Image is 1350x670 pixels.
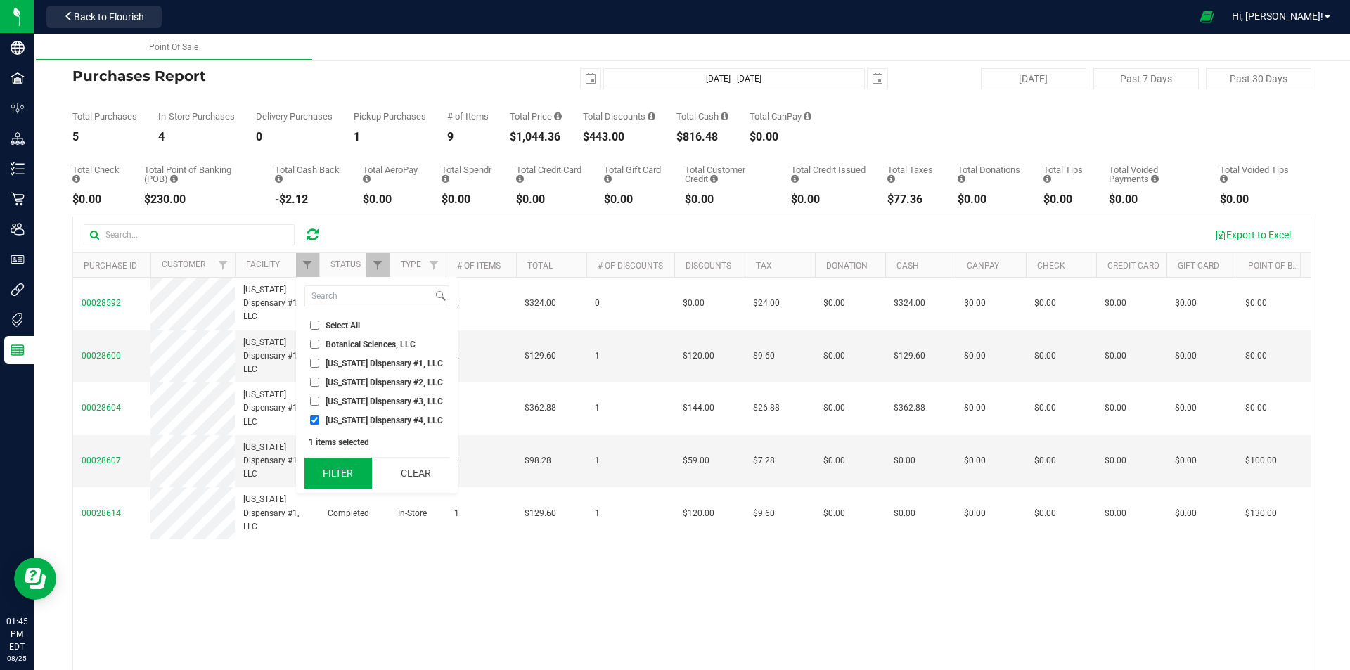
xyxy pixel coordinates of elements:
span: $26.88 [753,401,780,415]
span: $0.00 [964,454,986,468]
span: $0.00 [1105,454,1126,468]
div: $0.00 [72,194,123,205]
span: $0.00 [1105,349,1126,363]
div: Total Credit Card [516,165,583,183]
a: Discounts [686,261,731,271]
a: Check [1037,261,1065,271]
i: Sum of the successful, non-voided point-of-banking payment transactions, both via payment termina... [170,174,178,183]
a: Status [330,259,361,269]
i: Sum of the cash-back amounts from rounded-up electronic payments for all purchases in the date ra... [275,174,283,183]
div: 5 [72,131,137,143]
span: $0.00 [894,454,915,468]
div: $0.00 [1043,194,1087,205]
div: Total AeroPay [363,165,420,183]
div: $816.48 [676,131,728,143]
span: $120.00 [683,349,714,363]
div: $0.00 [750,131,811,143]
a: Filter [296,253,319,277]
span: 00028592 [82,298,121,308]
span: 1 [595,454,600,468]
a: Purchase ID [84,261,137,271]
i: Sum of the discount values applied to the all purchases in the date range. [648,112,655,121]
span: 0 [595,297,600,310]
div: $0.00 [791,194,866,205]
span: $0.00 [1175,401,1197,415]
span: $0.00 [823,401,845,415]
span: [US_STATE] Dispensary #4, LLC [326,416,443,425]
span: 00028600 [82,351,121,361]
a: # of Items [457,261,501,271]
span: $144.00 [683,401,714,415]
span: $9.60 [753,507,775,520]
span: $129.60 [525,349,556,363]
span: [US_STATE] Dispensary #2, LLC [326,378,443,387]
span: $0.00 [683,297,705,310]
a: Point of Banking (POB) [1248,261,1348,271]
button: Past 30 Days [1206,68,1311,89]
span: $0.00 [1105,297,1126,310]
span: [US_STATE] Dispensary #3, LLC [326,397,443,406]
i: Sum of the successful, non-voided CanPay payment transactions for all purchases in the date range. [804,112,811,121]
div: Total Spendr [442,165,495,183]
span: $324.00 [525,297,556,310]
span: [US_STATE] Dispensary #1, LLC [243,441,311,482]
span: 1 [595,401,600,415]
div: $230.00 [144,194,254,205]
div: $443.00 [583,131,655,143]
i: Sum of the successful, non-voided Spendr payment transactions for all purchases in the date range. [442,174,449,183]
span: Back to Flourish [74,11,144,22]
input: Search [305,286,432,307]
button: Filter [304,458,372,489]
i: Sum of the successful, non-voided payments using account credit for all purchases in the date range. [710,174,718,183]
span: $129.60 [525,507,556,520]
inline-svg: User Roles [11,252,25,266]
a: Facility [246,259,280,269]
span: $0.00 [1175,454,1197,468]
span: $0.00 [964,507,986,520]
div: Total Point of Banking (POB) [144,165,254,183]
span: $0.00 [823,454,845,468]
i: Sum of the successful, non-voided gift card payment transactions for all purchases in the date ra... [604,174,612,183]
span: 1 [595,349,600,363]
span: $0.00 [964,297,986,310]
iframe: Resource center [14,558,56,600]
div: Total Check [72,165,123,183]
inline-svg: Retail [11,192,25,206]
a: Cash [896,261,919,271]
inline-svg: Tags [11,313,25,327]
span: $324.00 [894,297,925,310]
span: $0.00 [1034,507,1056,520]
button: Clear [382,458,449,489]
div: # of Items [447,112,489,121]
span: $0.00 [1175,349,1197,363]
span: $0.00 [1245,349,1267,363]
span: $0.00 [1105,401,1126,415]
a: # of Discounts [598,261,663,271]
span: $24.00 [753,297,780,310]
span: [US_STATE] Dispensary #1, LLC [243,336,311,377]
a: Filter [423,253,446,277]
div: Total Tips [1043,165,1087,183]
input: Select All [310,321,319,330]
div: $1,044.36 [510,131,562,143]
div: Total Cash [676,112,728,121]
span: $0.00 [1105,507,1126,520]
div: Total Gift Card [604,165,664,183]
span: $0.00 [1245,297,1267,310]
span: $362.88 [525,401,556,415]
span: $0.00 [964,401,986,415]
a: Donation [826,261,868,271]
input: Search... [84,224,295,245]
div: Total Customer Credit [685,165,770,183]
div: 1 [354,131,426,143]
div: Total Discounts [583,112,655,121]
inline-svg: Reports [11,343,25,357]
a: Filter [366,253,390,277]
span: $130.00 [1245,507,1277,520]
inline-svg: Distribution [11,131,25,146]
div: 4 [158,131,235,143]
span: $0.00 [1175,507,1197,520]
div: Total Cash Back [275,165,342,183]
i: Sum of the total prices of all purchases in the date range. [554,112,562,121]
a: Filter [212,253,235,277]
